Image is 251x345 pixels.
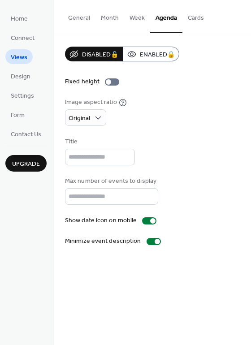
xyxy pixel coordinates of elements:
span: Views [11,53,27,62]
span: Upgrade [12,160,40,169]
div: Max number of events to display [65,177,156,186]
span: Connect [11,34,35,43]
a: Form [5,107,30,122]
button: Upgrade [5,155,47,172]
a: Settings [5,88,39,103]
a: Connect [5,30,40,45]
div: Minimize event description [65,237,141,246]
span: Home [11,14,28,24]
span: Contact Us [11,130,41,139]
a: Home [5,11,33,26]
span: Form [11,111,25,120]
div: Image aspect ratio [65,98,117,107]
a: Contact Us [5,126,47,141]
div: Fixed height [65,77,100,86]
a: Design [5,69,36,83]
a: Views [5,49,33,64]
span: Original [69,112,90,125]
div: Title [65,137,133,147]
span: Design [11,72,30,82]
span: Settings [11,91,34,101]
div: Show date icon on mobile [65,216,137,225]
